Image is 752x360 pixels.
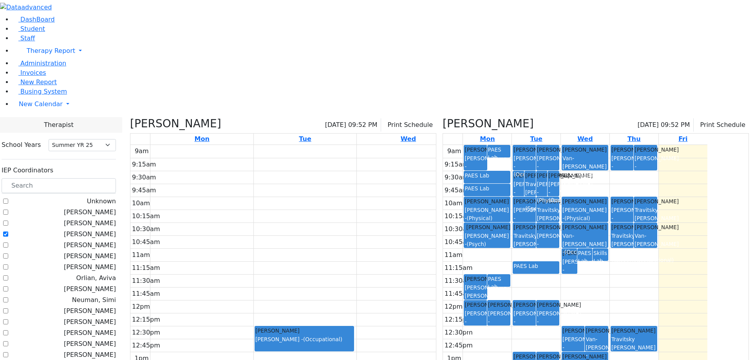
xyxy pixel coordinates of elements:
div: 9:45am [443,186,470,195]
div: [PERSON_NAME] [465,197,510,205]
label: [PERSON_NAME] [64,339,116,349]
label: [PERSON_NAME] [64,251,116,261]
div: PAES Lab [513,262,559,270]
div: 10:30am [443,224,474,234]
a: Busing System [13,88,67,95]
div: [PERSON_NAME] - [611,154,633,178]
span: (Physical) [466,215,492,221]
div: PAES Lab [465,185,510,192]
span: New Calendar [19,100,63,108]
label: School Years [2,140,41,150]
div: 10:45am [443,237,474,247]
label: [PERSON_NAME] [64,241,116,250]
div: [PERSON_NAME] - [537,309,559,333]
div: PAES Lab [465,172,510,179]
a: August 27, 2025 [399,134,418,145]
div: 10:45am [130,237,162,247]
span: (Physical) [564,215,590,221]
a: August 28, 2025 [626,134,642,145]
div: 11am [130,250,152,260]
span: (Occupational) [564,249,604,255]
div: PAES Lab [488,275,510,291]
div: [PERSON_NAME] [634,146,656,154]
label: [PERSON_NAME] [64,208,116,217]
div: [PERSON_NAME] [537,146,559,154]
div: [PERSON_NAME] [255,327,353,335]
span: Administration [20,60,66,67]
div: [PERSON_NAME] - [465,232,510,248]
div: 11:30am [443,276,474,286]
span: (Speech) [611,257,635,263]
input: Search [2,178,116,193]
div: [PERSON_NAME] [513,197,535,205]
label: [PERSON_NAME] [64,262,116,272]
div: 9:15am [443,160,470,169]
span: Therapy Report [27,47,75,54]
a: August 26, 2025 [528,134,544,145]
div: 9:15am [130,160,157,169]
div: 9:45am [130,186,157,195]
div: [PERSON_NAME] [465,146,486,154]
a: New Report [13,78,57,86]
span: (Occupational) [564,171,604,177]
a: August 25, 2025 [193,134,211,145]
div: 12:15pm [130,315,162,324]
div: [PERSON_NAME] - [548,180,559,204]
div: 12:30pm [443,328,474,337]
span: New Report [20,78,57,86]
label: [PERSON_NAME] [64,317,116,327]
label: [PERSON_NAME] [64,350,116,360]
div: 11am [443,250,464,260]
div: [PERSON_NAME] [562,223,607,231]
div: [PERSON_NAME] [537,301,559,309]
a: August 29, 2025 [677,134,689,145]
div: [PERSON_NAME] [611,327,656,335]
div: [PERSON_NAME] [562,146,607,154]
div: [PERSON_NAME] [465,275,486,283]
div: [PERSON_NAME] [PERSON_NAME] - [465,284,486,316]
div: 11:30am [130,276,162,286]
span: (Speech) [613,352,637,358]
div: [PERSON_NAME] [465,223,510,231]
div: 11:45am [130,289,162,298]
span: (Physical) [537,249,563,255]
label: Orlian, Aviva [76,273,116,283]
div: Travitsky [PERSON_NAME] - [611,232,633,264]
div: [PERSON_NAME] [634,197,656,205]
div: [PERSON_NAME] [513,223,535,231]
label: [PERSON_NAME] [64,284,116,294]
span: (Occupational) [303,336,342,342]
div: PAES Lab [488,146,510,162]
div: [PERSON_NAME] [465,301,486,309]
h3: [PERSON_NAME] [443,117,534,130]
div: 10am [443,199,464,208]
div: [PERSON_NAME] - [513,206,535,230]
div: Travitsky [PERSON_NAME] - [611,335,656,359]
div: [PERSON_NAME] [611,197,633,205]
span: (Occupational) [548,197,587,203]
div: Van-[PERSON_NAME] - [562,232,607,256]
div: [PERSON_NAME] [548,172,559,179]
a: Administration [13,60,66,67]
label: [PERSON_NAME] [64,230,116,239]
a: August 26, 2025 [297,134,313,145]
div: [PERSON_NAME] [525,172,535,179]
div: [PERSON_NAME] - [488,309,510,333]
span: (Occupational) [634,257,674,263]
div: 9am [133,147,150,156]
div: 10:15am [130,212,162,221]
span: (Speech) [513,257,537,263]
span: (Speech) [525,205,549,212]
a: Student [13,25,45,33]
div: Travitsky [PERSON_NAME] - [513,232,535,264]
span: (Occupational) [513,171,553,177]
div: 12pm [130,302,152,311]
div: Travitsky [PERSON_NAME] - [634,206,656,238]
label: [PERSON_NAME] [64,306,116,316]
div: 11:15am [443,263,474,273]
a: DashBoard [13,16,55,23]
h3: [PERSON_NAME] [130,117,221,130]
span: (Speech) [537,326,561,333]
span: (Speech) [634,171,658,177]
div: 9am [446,147,463,156]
